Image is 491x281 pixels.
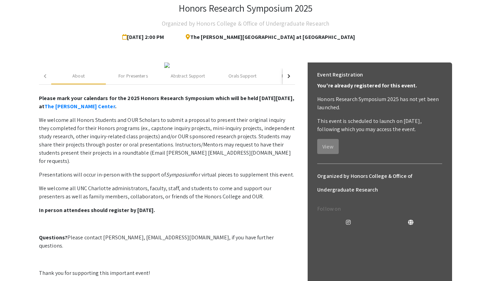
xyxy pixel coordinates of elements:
[317,169,442,197] h6: Organized by Honors College & Office of Undergraduate Research
[180,30,355,44] span: The [PERSON_NAME][GEOGRAPHIC_DATA] at [GEOGRAPHIC_DATA]
[228,72,256,80] div: Orals Support
[118,72,148,80] div: For Presenters
[39,269,295,277] p: Thank you for supporting this important event!
[317,117,442,134] p: This event is scheduled to launch on [DATE], following which you may access the event.
[171,72,205,80] div: Abstract Support
[317,68,363,82] h6: Event Registration
[39,171,295,179] p: Presentations will occur in-person with the support of for virtual pieces to supplement this event.
[317,139,339,154] button: View
[317,205,442,213] p: Follow on
[317,82,442,90] p: You're already registered for this event.
[5,250,29,276] iframe: Chat
[39,234,67,241] strong: Questions?
[72,72,85,80] div: About
[122,30,167,44] span: [DATE] 2:00 PM
[317,95,442,112] p: Honors Research Symposium 2025 has not yet been launched.
[166,171,193,178] em: Symposium
[282,72,312,80] div: Poster Support
[39,184,295,201] p: We welcome all UNC Charlotte administrators, faculty, staff, and students to come and support our...
[162,17,329,30] h4: Organized by Honors College & Office of Undergraduate Research
[39,207,155,214] strong: In person attendees should register by [DATE].
[179,2,313,14] h3: Honors Research Symposium 2025
[39,234,295,250] p: Please contact [PERSON_NAME], [EMAIL_ADDRESS][DOMAIN_NAME], if you have further questions.
[39,116,295,165] p: We welcome all Honors Students and OUR Scholars to submit a proposal to present their original in...
[39,95,294,110] strong: Please mark your calendars for the 2025 Honors Research Symposium which will be held [DATE][DATE]...
[44,103,115,110] a: The [PERSON_NAME] Center
[164,62,170,68] img: 59b9fcbe-6bc5-4e6d-967d-67fe823bd54b.jpg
